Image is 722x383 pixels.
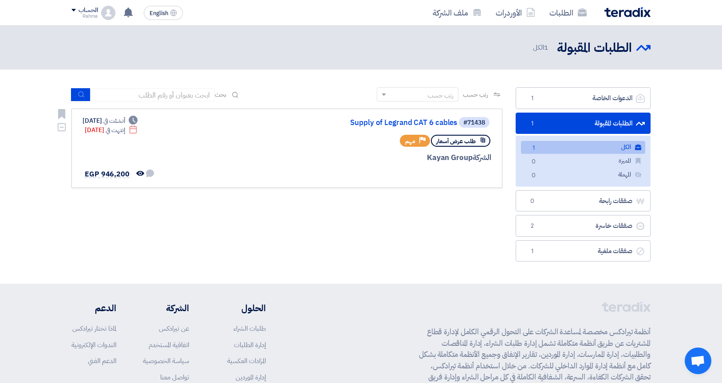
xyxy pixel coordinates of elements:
[428,91,454,100] div: رتب حسب
[685,348,711,374] div: Open chat
[233,324,266,333] a: طلبات الشراء
[604,7,651,17] img: Teradix logo
[79,7,98,14] div: الحساب
[236,372,266,382] a: إدارة الموردين
[71,340,116,350] a: الندوات الإلكترونية
[216,301,266,315] li: الحلول
[528,171,539,180] span: 0
[463,90,488,99] span: رتب حسب
[159,324,189,333] a: عن تيرادكس
[215,90,226,99] span: بحث
[103,116,125,125] span: أنشئت في
[426,2,489,23] a: ملف الشركة
[527,197,537,206] span: 0
[143,356,189,366] a: سياسة الخصوصية
[557,39,632,57] h2: الطلبات المقبولة
[521,168,645,181] a: المهملة
[527,247,537,256] span: 1
[527,94,537,103] span: 1
[149,340,189,350] a: اتفاقية المستخدم
[527,119,537,128] span: 1
[473,152,492,163] span: الشركة
[85,125,138,135] div: [DATE]
[542,2,594,23] a: الطلبات
[516,87,651,109] a: الدعوات الخاصة1
[278,152,491,164] div: Kayan Group
[85,169,130,180] span: EGP 946,200
[436,137,476,145] span: طلب عرض أسعار
[101,6,115,20] img: profile_test.png
[528,144,539,153] span: 1
[72,324,116,333] a: لماذا تختار تيرادكس
[143,301,189,315] li: الشركة
[227,356,266,366] a: المزادات العكسية
[144,6,183,20] button: English
[521,141,645,154] a: الكل
[516,190,651,212] a: صفقات رابحة0
[463,120,485,126] div: #71438
[280,119,457,127] a: Supply of Legrand CAT 6 cables
[160,372,189,382] a: تواصل معنا
[544,43,548,52] span: 1
[71,301,116,315] li: الدعم
[88,356,116,366] a: الدعم الفني
[71,14,98,19] div: Rahma
[150,10,168,16] span: English
[83,116,138,125] div: [DATE]
[405,137,415,145] span: مهم
[521,155,645,168] a: المميزة
[516,240,651,262] a: صفقات ملغية1
[106,125,125,135] span: إنتهت في
[489,2,542,23] a: الأوردرات
[91,88,215,102] input: ابحث بعنوان أو رقم الطلب
[234,340,266,350] a: إدارة الطلبات
[516,113,651,134] a: الطلبات المقبولة1
[527,222,537,231] span: 2
[528,157,539,167] span: 0
[516,215,651,237] a: صفقات خاسرة2
[533,43,550,53] span: الكل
